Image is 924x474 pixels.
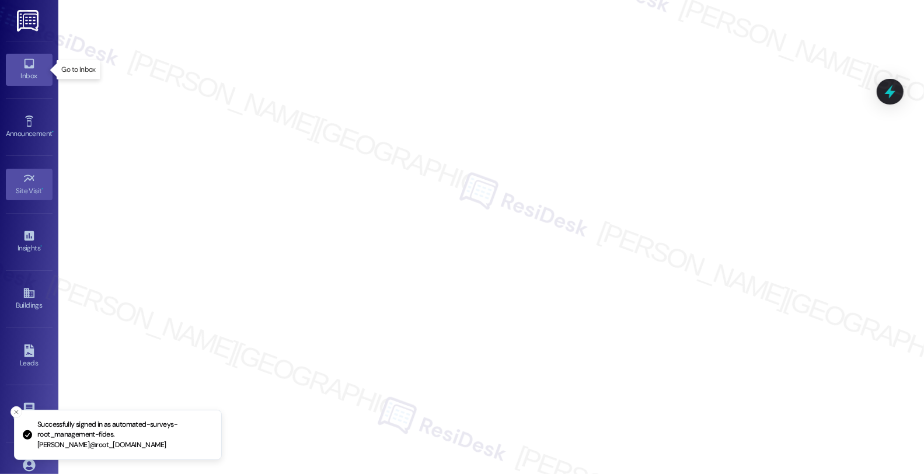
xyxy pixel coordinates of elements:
[17,10,41,32] img: ResiDesk Logo
[42,185,44,193] span: •
[6,226,53,257] a: Insights •
[6,54,53,85] a: Inbox
[6,398,53,430] a: Templates •
[6,341,53,372] a: Leads
[40,242,42,250] span: •
[52,128,54,136] span: •
[11,406,22,418] button: Close toast
[61,65,95,75] p: Go to Inbox
[37,420,212,451] p: Successfully signed in as automated-surveys-root_management-fides.[PERSON_NAME]@root_[DOMAIN_NAME]
[6,283,53,315] a: Buildings
[6,169,53,200] a: Site Visit •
